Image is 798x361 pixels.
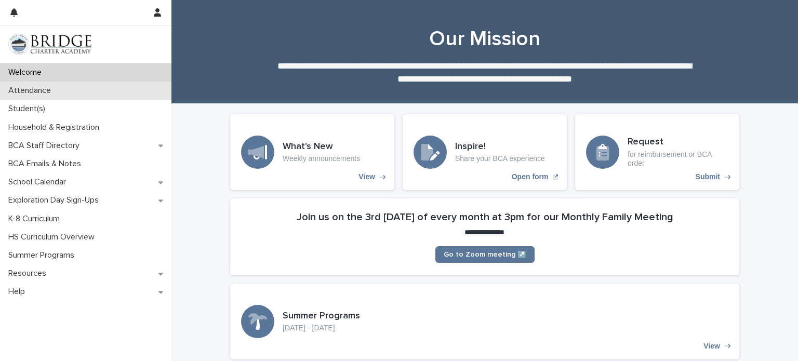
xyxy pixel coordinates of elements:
h2: Join us on the 3rd [DATE] of every month at 3pm for our Monthly Family Meeting [297,211,673,223]
h1: Our Mission [230,26,739,51]
p: K-8 Curriculum [4,214,68,224]
a: View [230,284,739,359]
a: View [230,114,394,190]
p: Student(s) [4,104,54,114]
p: Resources [4,269,55,278]
h3: Request [628,137,728,148]
span: Go to Zoom meeting ↗️ [444,251,526,258]
a: Submit [575,114,739,190]
h3: Summer Programs [283,311,360,322]
p: Household & Registration [4,123,108,132]
p: [DATE] - [DATE] [283,324,360,332]
a: Go to Zoom meeting ↗️ [435,246,535,263]
p: Open form [512,172,549,181]
p: Help [4,287,33,297]
p: BCA Staff Directory [4,141,88,151]
p: Summer Programs [4,250,83,260]
p: View [358,172,375,181]
p: BCA Emails & Notes [4,159,89,169]
p: Submit [696,172,720,181]
p: Exploration Day Sign-Ups [4,195,107,205]
p: School Calendar [4,177,74,187]
p: Share your BCA experience [455,154,545,163]
h3: Inspire! [455,141,545,153]
p: View [703,342,720,351]
p: HS Curriculum Overview [4,232,103,242]
img: V1C1m3IdTEidaUdm9Hs0 [8,34,91,55]
a: Open form [403,114,567,190]
p: for reimbursement or BCA order [628,150,728,168]
h3: What's New [283,141,360,153]
p: Weekly announcements [283,154,360,163]
p: Welcome [4,68,50,77]
p: Attendance [4,86,59,96]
